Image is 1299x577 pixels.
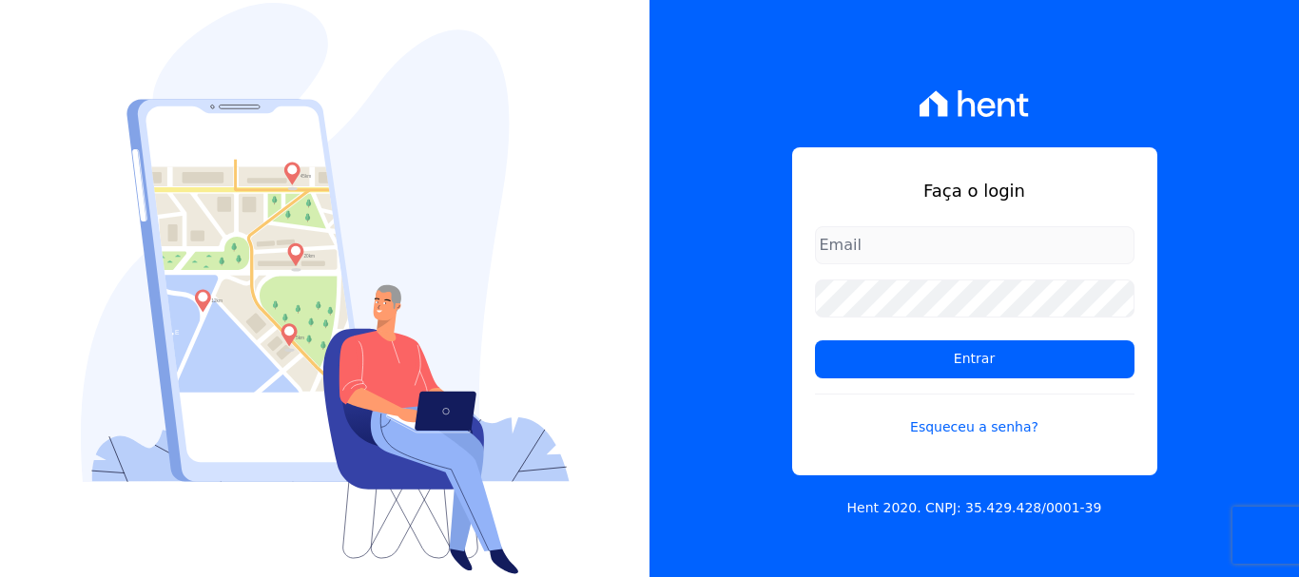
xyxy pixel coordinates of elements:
[815,340,1134,378] input: Entrar
[815,394,1134,437] a: Esqueceu a senha?
[815,178,1134,203] h1: Faça o login
[815,226,1134,264] input: Email
[847,498,1102,518] p: Hent 2020. CNPJ: 35.429.428/0001-39
[81,3,570,574] img: Login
